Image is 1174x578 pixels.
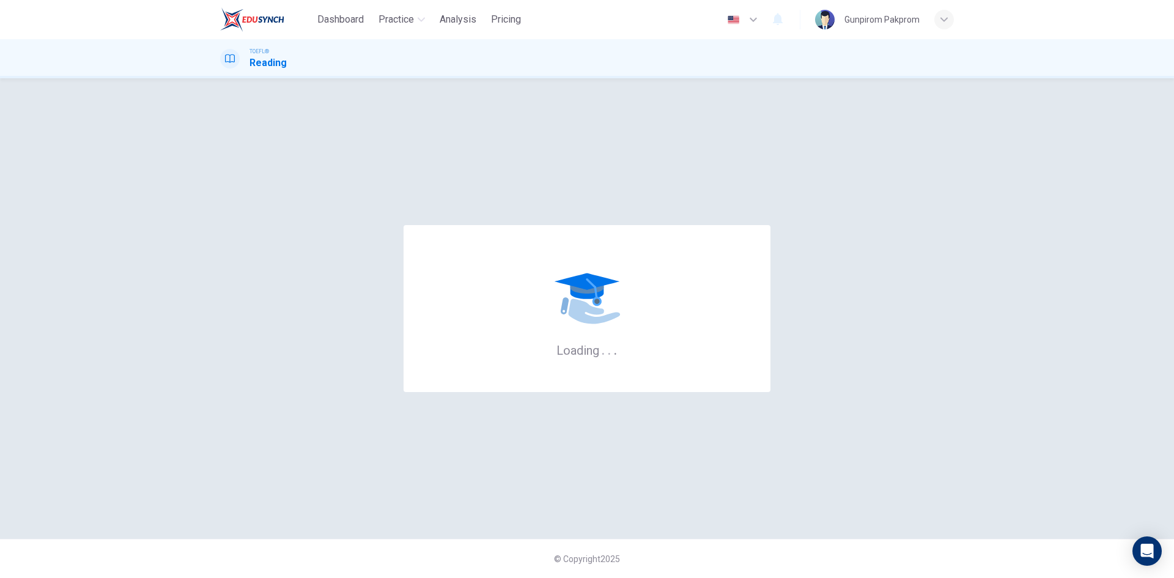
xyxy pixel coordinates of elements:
h6: Loading [556,342,618,358]
span: Practice [378,12,414,27]
span: Analysis [440,12,476,27]
button: Practice [374,9,430,31]
a: EduSynch logo [220,7,312,32]
div: Gunpirom Pakprom [844,12,920,27]
h1: Reading [249,56,287,70]
div: Open Intercom Messenger [1132,536,1162,566]
img: Profile picture [815,10,835,29]
button: Analysis [435,9,481,31]
img: EduSynch logo [220,7,284,32]
button: Dashboard [312,9,369,31]
span: Pricing [491,12,521,27]
button: Pricing [486,9,526,31]
h6: . [607,339,611,359]
h6: . [613,339,618,359]
span: Dashboard [317,12,364,27]
span: © Copyright 2025 [554,554,620,564]
span: TOEFL® [249,47,269,56]
img: en [726,15,741,24]
h6: . [601,339,605,359]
